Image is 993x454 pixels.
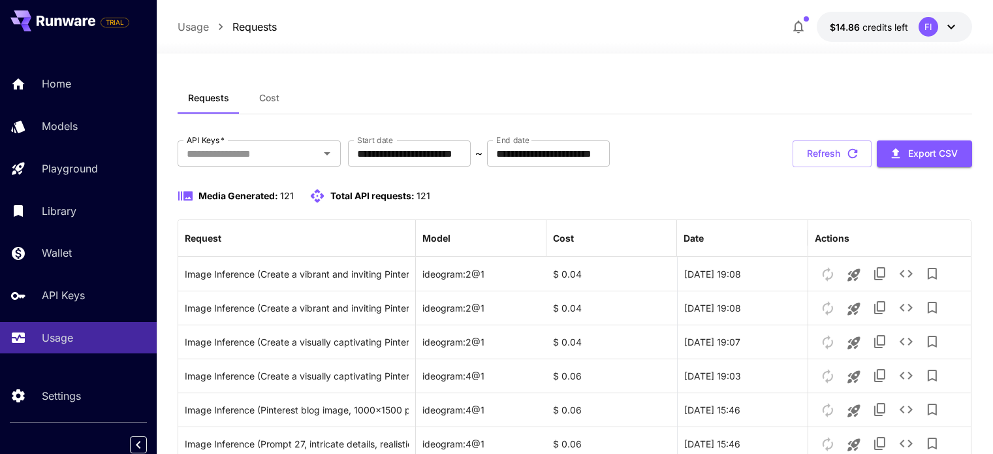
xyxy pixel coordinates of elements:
span: Cost [259,92,279,104]
button: See details [893,397,919,423]
div: 25 Sep, 2025 19:03 [677,359,808,393]
div: FI [919,17,938,37]
div: $ 0.06 [546,359,677,393]
div: 25 Sep, 2025 19:08 [677,257,808,291]
nav: breadcrumb [178,19,277,35]
button: Launch in playground [841,398,867,424]
button: This media was created over 7 days ago and needs to be re-generated. [815,328,841,355]
span: credits left [862,22,908,33]
button: Copy TaskUUID [867,329,893,355]
label: End date [496,135,529,146]
span: TRIAL [101,18,129,27]
button: Export CSV [877,140,972,167]
button: Collapse sidebar [130,436,147,453]
div: Date [684,233,704,244]
label: Start date [357,135,393,146]
p: ~ [475,146,482,161]
div: ideogram:2@1 [416,291,546,325]
a: Requests [232,19,277,35]
div: 25 Sep, 2025 19:08 [677,291,808,325]
div: ideogram:4@1 [416,359,546,393]
button: Add to library [919,261,945,287]
label: API Keys [187,135,225,146]
div: Click to copy prompt [185,359,409,393]
button: This media was created over 7 days ago and needs to be re-generated. [815,260,841,287]
div: Click to copy prompt [185,291,409,325]
button: Add to library [919,329,945,355]
p: Library [42,203,76,219]
button: Refresh [793,140,872,167]
div: 21 Sep, 2025 15:46 [677,393,808,427]
button: Add to library [919,363,945,389]
div: ideogram:2@1 [416,257,546,291]
span: 121 [280,190,294,201]
div: Request [185,233,221,244]
iframe: Chat Widget [928,391,993,454]
button: Copy TaskUUID [867,397,893,423]
div: Click to copy prompt [185,325,409,359]
div: $ 0.04 [546,291,677,325]
span: $14.86 [830,22,862,33]
div: Cost [553,233,574,244]
button: Launch in playground [841,262,867,288]
button: $14.8622FI [817,12,972,42]
p: Settings [42,388,81,404]
a: Usage [178,19,209,35]
button: Launch in playground [841,330,867,356]
div: Model [422,233,450,244]
button: This media was created over 7 days ago and needs to be re-generated. [815,294,841,321]
p: Usage [42,330,73,346]
div: ideogram:2@1 [416,325,546,359]
button: Launch in playground [841,296,867,322]
p: API Keys [42,287,85,303]
button: See details [893,295,919,321]
div: $ 0.04 [546,325,677,359]
button: This media was created over 7 days ago and needs to be re-generated. [815,396,841,423]
div: 25 Sep, 2025 19:07 [677,325,808,359]
button: Copy TaskUUID [867,261,893,287]
p: Playground [42,161,98,176]
span: Media Generated: [198,190,278,201]
div: ideogram:4@1 [416,393,546,427]
p: Models [42,118,78,134]
span: Add your payment card to enable full platform functionality. [101,14,129,30]
button: Add to library [919,397,945,423]
div: Click to copy prompt [185,393,409,427]
p: Wallet [42,245,72,261]
button: Copy TaskUUID [867,363,893,389]
p: Home [42,76,71,91]
div: $14.8622 [830,20,908,34]
div: $ 0.04 [546,257,677,291]
button: See details [893,329,919,355]
button: Add to library [919,295,945,321]
button: Launch in playground [841,364,867,390]
span: Total API requests: [330,190,415,201]
div: Click to copy prompt [185,257,409,291]
span: 121 [417,190,430,201]
button: Copy TaskUUID [867,295,893,321]
button: See details [893,261,919,287]
button: See details [893,363,919,389]
div: Actions [815,233,849,244]
div: $ 0.06 [546,393,677,427]
button: Open [318,144,336,163]
span: Requests [188,92,229,104]
button: This media was created over 7 days ago and needs to be re-generated. [815,362,841,389]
